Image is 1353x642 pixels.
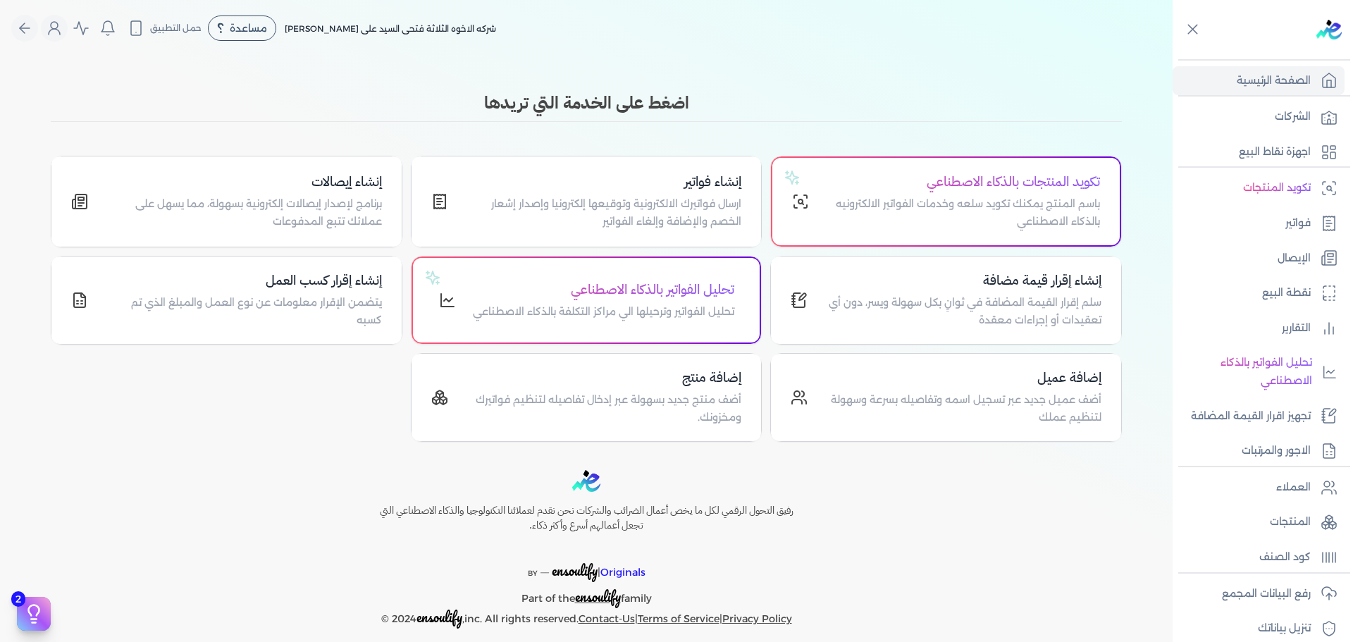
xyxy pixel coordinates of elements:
a: إضافة عميلأضف عميل جديد عبر تسجيل اسمه وتفاصيله بسرعة وسهولة لتنظيم عملك [770,353,1122,442]
h4: إضافة منتج [465,368,742,388]
a: Terms of Service [638,612,719,625]
a: الإيصال [1173,244,1345,273]
p: يتضمن الإقرار معلومات عن نوع العمل والمبلغ الذي تم كسبه [105,294,382,330]
h4: إنشاء فواتير [465,172,742,192]
span: 2 [11,591,25,607]
p: الصفحة الرئيسية [1237,72,1311,90]
p: الاجور والمرتبات [1242,442,1311,460]
h4: إنشاء إقرار قيمة مضافة [824,271,1101,291]
p: الإيصال [1278,249,1311,268]
a: اجهزة نقاط البيع [1173,137,1345,167]
p: برنامج لإصدار إيصالات إلكترونية بسهولة، مما يسهل على عملائك تتبع المدفوعات [105,195,382,231]
span: Originals [600,566,645,579]
a: إنشاء إيصالاتبرنامج لإصدار إيصالات إلكترونية بسهولة، مما يسهل على عملائك تتبع المدفوعات [51,156,402,247]
span: ensoulify [575,586,621,607]
p: فواتير [1285,214,1311,233]
p: ارسال فواتيرك الالكترونية وتوقيعها إلكترونيا وإصدار إشعار الخصم والإضافة وإلغاء الفواتير [465,195,742,231]
a: إنشاء إقرار قيمة مضافةسلم إقرار القيمة المضافة في ثوانٍ بكل سهولة ويسر، دون أي تعقيدات أو إجراءات... [770,256,1122,345]
a: الشركات [1173,102,1345,132]
a: تحليل الفواتير بالذكاء الاصطناعيتحليل الفواتير وترحيلها الي مراكز التكلفة بالذكاء الاصطناعي [411,256,762,345]
a: فواتير [1173,209,1345,238]
p: اجهزة نقاط البيع [1239,143,1311,161]
p: تحليل الفواتير بالذكاء الاصطناعي [1180,354,1312,390]
span: مساعدة [230,23,267,33]
p: رفع البيانات المجمع [1222,585,1311,603]
a: Contact-Us [579,612,635,625]
a: الصفحة الرئيسية [1173,66,1345,96]
h4: إضافة عميل [824,368,1101,388]
button: حمل التطبيق [124,16,205,40]
p: أضف منتج جديد بسهولة عبر إدخال تفاصيله لتنظيم فواتيرك ومخزونك. [465,391,742,427]
a: المنتجات [1173,507,1345,537]
p: باسم المنتج يمكنك تكويد سلعه وخدمات الفواتير الالكترونيه بالذكاء الاصطناعي [826,195,1100,231]
a: العملاء [1173,473,1345,502]
p: | [350,545,823,583]
span: شركه الاخوه الثلاثة فتحى السيد على [PERSON_NAME] [285,23,496,34]
span: BY [528,569,538,578]
a: ensoulify [575,592,621,605]
a: Privacy Policy [722,612,792,625]
p: تنزيل بياناتك [1258,619,1311,638]
p: سلم إقرار القيمة المضافة في ثوانٍ بكل سهولة ويسر، دون أي تعقيدات أو إجراءات معقدة [824,294,1101,330]
button: 2 [17,597,51,631]
h4: تحليل الفواتير بالذكاء الاصطناعي [473,280,734,300]
a: تحليل الفواتير بالذكاء الاصطناعي [1173,348,1345,395]
p: المنتجات [1270,513,1311,531]
a: تكويد المنتجات [1173,173,1345,203]
a: التقارير [1173,314,1345,343]
a: رفع البيانات المجمع [1173,579,1345,609]
a: إنشاء إقرار كسب العمليتضمن الإقرار معلومات عن نوع العمل والمبلغ الذي تم كسبه [51,256,402,345]
span: ensoulify [552,560,598,581]
a: تجهيز اقرار القيمة المضافة [1173,402,1345,431]
p: الشركات [1275,108,1311,126]
p: تحليل الفواتير وترحيلها الي مراكز التكلفة بالذكاء الاصطناعي [473,303,734,321]
span: ensoulify [416,606,462,628]
sup: __ [540,564,549,574]
a: إنشاء فواتيرارسال فواتيرك الالكترونية وتوقيعها إلكترونيا وإصدار إشعار الخصم والإضافة وإلغاء الفواتير [411,156,762,247]
p: التقارير [1282,319,1311,338]
a: الاجور والمرتبات [1173,436,1345,466]
p: تكويد المنتجات [1243,179,1311,197]
h6: رفيق التحول الرقمي لكل ما يخص أعمال الضرائب والشركات نحن نقدم لعملائنا التكنولوجيا والذكاء الاصطن... [350,503,823,533]
a: كود الصنف [1173,543,1345,572]
p: تجهيز اقرار القيمة المضافة [1191,407,1311,426]
p: كود الصنف [1259,548,1311,567]
a: نقطة البيع [1173,278,1345,308]
p: أضف عميل جديد عبر تسجيل اسمه وتفاصيله بسرعة وسهولة لتنظيم عملك [824,391,1101,427]
a: إضافة منتجأضف منتج جديد بسهولة عبر إدخال تفاصيله لتنظيم فواتيرك ومخزونك. [411,353,762,442]
p: نقطة البيع [1262,284,1311,302]
img: logo [572,470,600,492]
h3: اضغط على الخدمة التي تريدها [51,90,1122,116]
h4: تكويد المنتجات بالذكاء الاصطناعي [826,172,1100,192]
h4: إنشاء إيصالات [105,172,382,192]
div: مساعدة [208,16,276,41]
p: Part of the family [350,582,823,608]
span: حمل التطبيق [150,22,202,35]
p: العملاء [1276,479,1311,497]
a: تكويد المنتجات بالذكاء الاصطناعيباسم المنتج يمكنك تكويد سلعه وخدمات الفواتير الالكترونيه بالذكاء ... [770,156,1122,247]
p: © 2024 ,inc. All rights reserved. | | [350,608,823,629]
h4: إنشاء إقرار كسب العمل [105,271,382,291]
img: logo [1316,20,1342,39]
